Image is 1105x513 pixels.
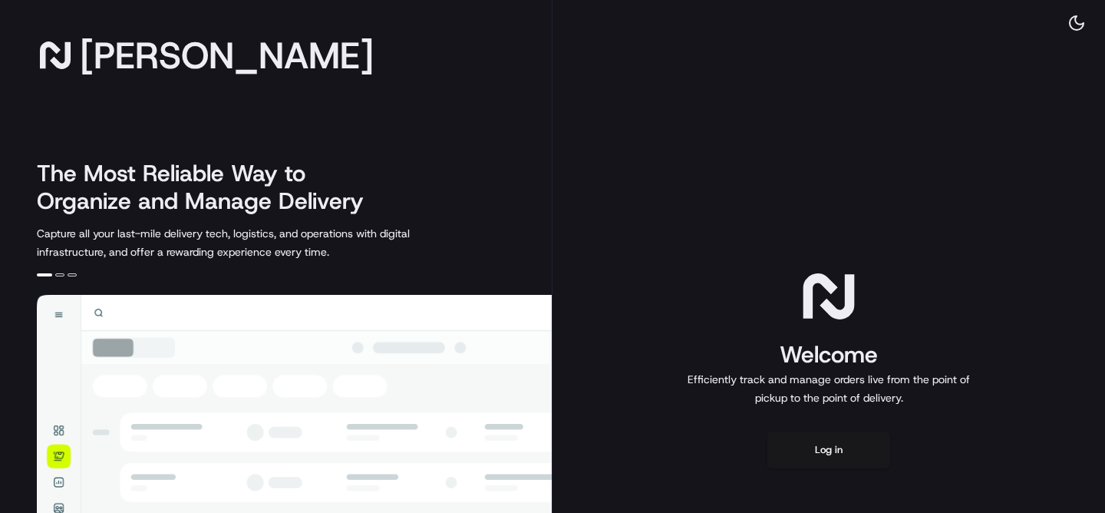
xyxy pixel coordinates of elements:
p: Efficiently track and manage orders live from the point of pickup to the point of delivery. [681,370,976,407]
h2: The Most Reliable Way to Organize and Manage Delivery [37,160,381,215]
span: [PERSON_NAME] [80,40,374,71]
button: Log in [767,432,890,468]
h1: Welcome [681,339,976,370]
p: Capture all your last-mile delivery tech, logistics, and operations with digital infrastructure, ... [37,224,479,261]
